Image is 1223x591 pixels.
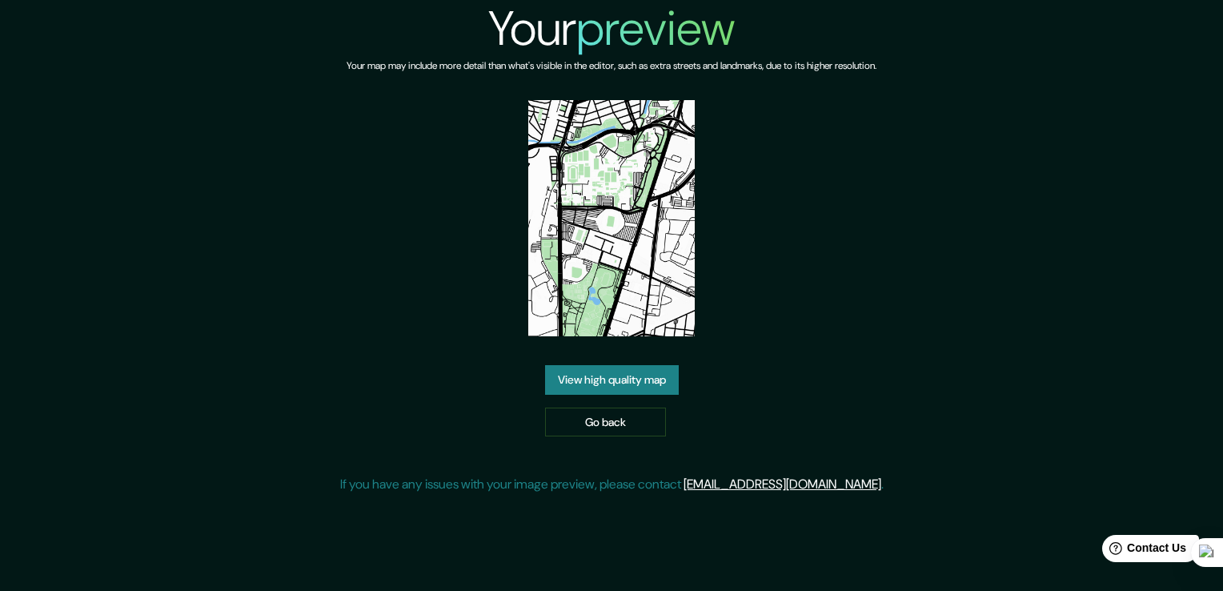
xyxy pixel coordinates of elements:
[684,476,881,492] a: [EMAIL_ADDRESS][DOMAIN_NAME]
[340,475,884,494] p: If you have any issues with your image preview, please contact .
[545,408,666,437] a: Go back
[1081,529,1205,573] iframe: Help widget launcher
[528,100,696,336] img: created-map-preview
[545,365,679,395] a: View high quality map
[347,58,876,74] h6: Your map may include more detail than what's visible in the editor, such as extra streets and lan...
